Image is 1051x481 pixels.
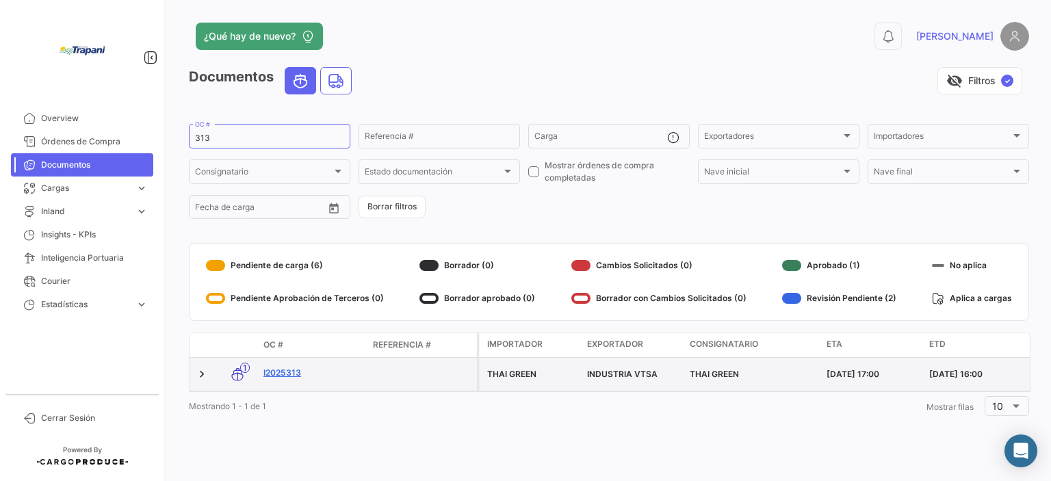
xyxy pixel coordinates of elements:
span: [PERSON_NAME] [916,29,994,43]
div: Borrador (0) [419,255,535,276]
a: Órdenes de Compra [11,130,153,153]
span: Estadísticas [41,298,130,311]
div: Aprobado (1) [782,255,896,276]
span: ¿Qué hay de nuevo? [204,29,296,43]
span: ✓ [1001,75,1013,87]
button: Ocean [285,68,315,94]
span: 1 [240,363,250,373]
button: Land [321,68,351,94]
input: Desde [195,205,220,214]
a: Expand/Collapse Row [195,367,209,381]
datatable-header-cell: ETD [924,333,1026,357]
span: Cerrar Sesión [41,412,148,424]
span: visibility_off [946,73,963,89]
div: Borrador con Cambios Solicitados (0) [571,287,747,309]
div: No aplica [932,255,1012,276]
a: Courier [11,270,153,293]
span: Importador [487,338,543,350]
span: THAI GREEN [690,369,739,379]
div: Cambios Solicitados (0) [571,255,747,276]
button: Open calendar [324,198,344,218]
span: Mostrando 1 - 1 de 1 [189,401,266,411]
span: Estado documentación [365,169,502,179]
span: Consignatario [690,338,758,350]
div: Borrador aprobado (0) [419,287,535,309]
div: [DATE] 16:00 [929,368,1021,380]
button: Borrar filtros [359,196,426,218]
div: [DATE] 17:00 [827,368,918,380]
span: Insights - KPIs [41,229,148,241]
span: Mostrar órdenes de compra completadas [545,159,690,184]
span: Inland [41,205,130,218]
span: OC # [263,339,283,351]
span: Cargas [41,182,130,194]
img: placeholder-user.png [1000,22,1029,51]
span: Nave inicial [704,169,841,179]
span: ETD [929,338,946,350]
button: visibility_offFiltros✓ [937,67,1022,94]
span: Exportador [587,338,643,350]
span: expand_more [135,205,148,218]
div: Pendiente de carga (6) [206,255,384,276]
span: Consignatario [195,169,332,179]
span: Mostrar filas [926,402,974,412]
a: Documentos [11,153,153,177]
input: Hasta [229,205,291,214]
span: Importadores [874,133,1011,143]
datatable-header-cell: ETA [821,333,924,357]
h3: Documentos [189,67,356,94]
div: Pendiente Aprobación de Terceros (0) [206,287,384,309]
span: 10 [992,400,1003,412]
datatable-header-cell: Modo de Transporte [217,339,258,350]
div: Aplica a cargas [932,287,1012,309]
span: expand_more [135,298,148,311]
img: bd005829-9598-4431-b544-4b06bbcd40b2.jpg [48,16,116,85]
a: Insights - KPIs [11,223,153,246]
span: Referencia # [373,339,431,351]
div: THAI GREEN [487,368,576,380]
span: Exportadores [704,133,841,143]
datatable-header-cell: Referencia # [367,333,477,356]
div: INDUSTRIA VTSA [587,368,679,380]
span: Courier [41,275,148,287]
span: Nave final [874,169,1011,179]
datatable-header-cell: Exportador [582,333,684,357]
datatable-header-cell: Consignatario [684,333,821,357]
datatable-header-cell: OC # [258,333,367,356]
span: expand_more [135,182,148,194]
a: I2025313 [263,367,362,379]
datatable-header-cell: Importador [479,333,582,357]
div: Abrir Intercom Messenger [1004,434,1037,467]
button: ¿Qué hay de nuevo? [196,23,323,50]
span: ETA [827,338,842,350]
a: Inteligencia Portuaria [11,246,153,270]
span: Inteligencia Portuaria [41,252,148,264]
span: Documentos [41,159,148,171]
a: Overview [11,107,153,130]
div: Revisión Pendiente (2) [782,287,896,309]
span: Órdenes de Compra [41,135,148,148]
span: Overview [41,112,148,125]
